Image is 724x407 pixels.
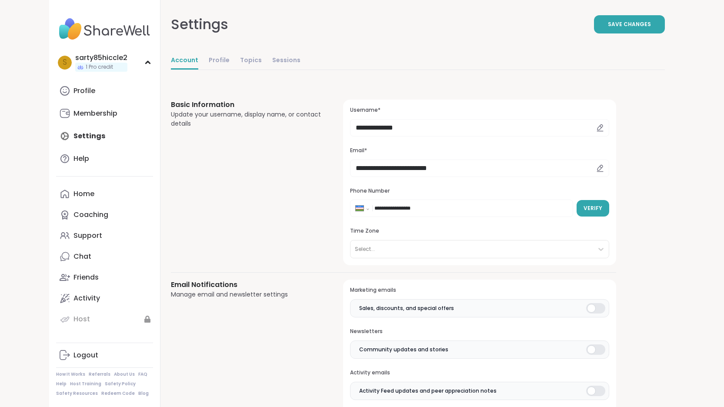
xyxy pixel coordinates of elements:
[56,225,153,246] a: Support
[89,371,110,377] a: Referrals
[577,200,609,217] button: Verify
[56,345,153,366] a: Logout
[584,204,602,212] span: Verify
[101,390,135,397] a: Redeem Code
[105,381,136,387] a: Safety Policy
[56,267,153,288] a: Friends
[73,273,99,282] div: Friends
[73,109,117,118] div: Membership
[73,350,98,360] div: Logout
[171,52,198,70] a: Account
[350,147,609,154] h3: Email*
[56,246,153,267] a: Chat
[272,52,300,70] a: Sessions
[63,57,67,68] span: s
[350,227,609,235] h3: Time Zone
[56,390,98,397] a: Safety Resources
[594,15,665,33] button: Save Changes
[73,210,108,220] div: Coaching
[70,381,101,387] a: Host Training
[56,309,153,330] a: Host
[56,103,153,124] a: Membership
[56,80,153,101] a: Profile
[73,154,89,163] div: Help
[56,381,67,387] a: Help
[350,328,609,335] h3: Newsletters
[359,304,454,312] span: Sales, discounts, and special offers
[73,314,90,324] div: Host
[114,371,135,377] a: About Us
[73,86,95,96] div: Profile
[209,52,230,70] a: Profile
[171,280,323,290] h3: Email Notifications
[608,20,651,28] span: Save Changes
[171,100,323,110] h3: Basic Information
[138,390,149,397] a: Blog
[56,183,153,204] a: Home
[56,148,153,169] a: Help
[75,53,127,63] div: sarty85hiccle2
[171,290,323,299] div: Manage email and newsletter settings
[56,14,153,44] img: ShareWell Nav Logo
[86,63,113,71] span: 1 Pro credit
[73,231,102,240] div: Support
[350,107,609,114] h3: Username*
[350,187,609,195] h3: Phone Number
[73,252,91,261] div: Chat
[138,371,147,377] a: FAQ
[359,387,497,395] span: Activity Feed updates and peer appreciation notes
[171,14,228,35] div: Settings
[56,204,153,225] a: Coaching
[171,110,323,128] div: Update your username, display name, or contact details
[56,288,153,309] a: Activity
[350,369,609,377] h3: Activity emails
[350,287,609,294] h3: Marketing emails
[73,294,100,303] div: Activity
[56,371,85,377] a: How It Works
[73,189,94,199] div: Home
[240,52,262,70] a: Topics
[359,346,448,354] span: Community updates and stories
